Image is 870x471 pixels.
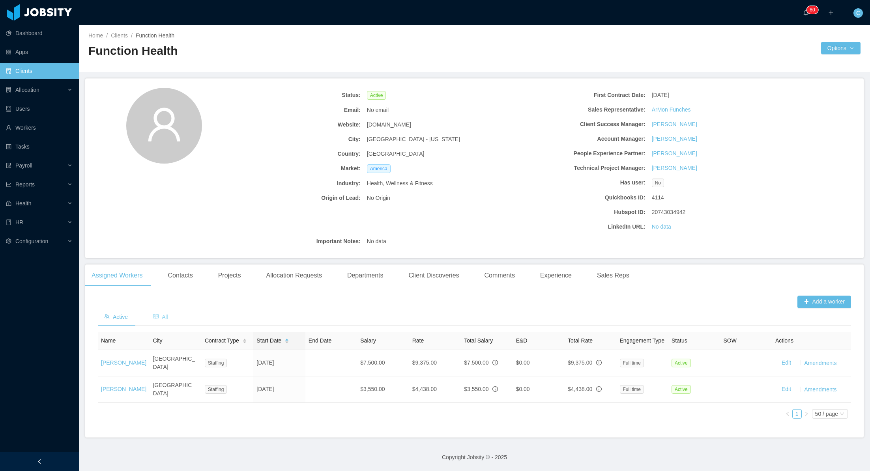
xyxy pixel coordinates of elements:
[101,386,146,392] a: [PERSON_NAME]
[367,106,389,114] span: No email
[367,135,460,143] span: [GEOGRAPHIC_DATA] - [US_STATE]
[111,32,128,39] a: Clients
[793,410,801,418] a: 1
[591,264,636,287] div: Sales Reps
[253,350,305,376] td: [DATE]
[153,314,159,319] i: icon: read
[15,238,48,244] span: Configuration
[509,149,645,158] b: People Experience Partner:
[367,194,390,202] span: No Origin
[652,135,697,143] a: [PERSON_NAME]
[409,350,461,376] td: $9,375.00
[620,359,644,367] span: Full time
[104,314,128,320] span: Active
[309,337,331,344] span: End Date
[225,135,361,143] b: City:
[652,149,697,158] a: [PERSON_NAME]
[804,386,836,392] a: Amendments
[6,101,73,117] a: icon: robotUsers
[402,264,465,287] div: Client Discoveries
[782,386,791,392] a: Edit
[106,32,108,39] span: /
[596,360,602,365] span: info-circle
[225,150,361,158] b: Country:
[15,162,32,169] span: Payroll
[256,337,281,345] span: Start Date
[509,91,645,99] b: First Contract Date:
[672,385,691,394] span: Active
[225,179,361,188] b: Industry:
[85,264,149,287] div: Assigned Workers
[782,359,791,366] a: Edit
[464,337,493,344] span: Total Salary
[367,237,386,246] span: No data
[15,87,39,93] span: Allocation
[409,376,461,403] td: $4,438.00
[412,337,424,344] span: Rate
[534,264,578,287] div: Experience
[492,386,498,392] span: info-circle
[242,341,247,343] i: icon: caret-down
[804,411,809,416] i: icon: right
[828,10,834,15] i: icon: plus
[242,337,247,343] div: Sort
[509,164,645,172] b: Technical Project Manager:
[225,121,361,129] b: Website:
[806,6,818,14] sup: 80
[253,376,305,403] td: [DATE]
[620,337,664,344] span: Engagement Type
[79,444,870,471] footer: Copyright Jobsity © - 2025
[568,337,593,344] span: Total Rate
[104,314,110,319] i: icon: team
[464,359,488,366] span: $7,500.00
[775,337,793,344] span: Actions
[492,360,498,365] span: info-circle
[840,411,844,417] i: icon: down
[205,359,227,367] span: Staffing
[88,43,475,59] h2: Function Health
[6,25,73,41] a: icon: pie-chartDashboard
[620,385,644,394] span: Full time
[672,337,687,344] span: Status
[568,359,592,366] span: $9,375.00
[153,337,162,344] span: City
[150,376,201,403] td: [GEOGRAPHIC_DATA]
[162,264,199,287] div: Contacts
[804,359,836,366] a: Amendments
[367,150,425,158] span: [GEOGRAPHIC_DATA]
[652,194,664,202] span: 4114
[367,121,411,129] span: [DOMAIN_NAME]
[6,139,73,155] a: icon: profileTasks
[15,219,23,225] span: HR
[367,91,386,100] span: Active
[145,106,183,143] i: icon: user
[225,164,361,173] b: Market:
[792,409,802,419] li: 1
[810,6,812,14] p: 8
[509,208,645,216] b: Hubspot ID:
[723,337,736,344] span: SOW
[6,63,73,79] a: icon: auditClients
[6,220,11,225] i: icon: book
[367,179,433,188] span: Health, Wellness & Fitness
[509,179,645,187] b: Has user:
[652,208,686,216] span: 20743034942
[821,42,861,54] button: Optionsicon: down
[225,237,361,246] b: Important Notes:
[509,194,645,202] b: Quickbooks ID:
[652,223,671,231] a: No data
[225,91,361,99] b: Status:
[509,135,645,143] b: Account Manager:
[225,106,361,114] b: Email:
[509,106,645,114] b: Sales Representative:
[101,337,116,344] span: Name
[797,296,851,308] button: icon: plusAdd a worker
[672,359,691,367] span: Active
[856,8,860,18] span: C
[15,181,35,188] span: Reports
[815,410,838,418] div: 50 / page
[568,386,592,392] span: $4,438.00
[812,6,815,14] p: 0
[652,179,664,187] span: No
[783,409,792,419] li: Previous Page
